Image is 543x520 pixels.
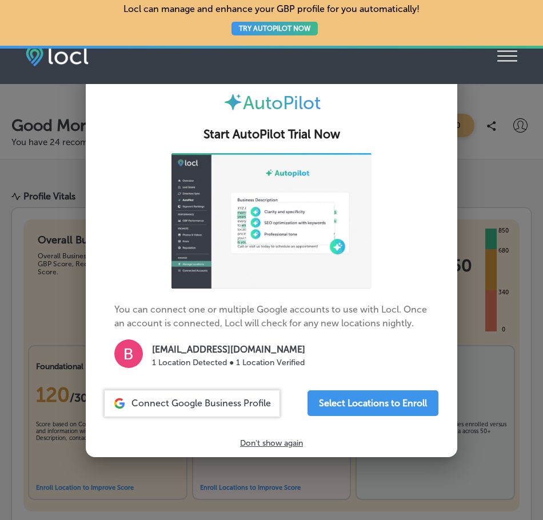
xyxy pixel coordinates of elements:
p: You can connect one or multiple Google accounts to use with Locl. Once an account is connected, L... [114,153,429,372]
span: AutoPilot [243,92,321,114]
img: autopilot-icon [223,92,243,112]
p: [EMAIL_ADDRESS][DOMAIN_NAME] [152,343,305,357]
p: 1 Location Detected ● 1 Location Verified [152,357,305,369]
h2: Start AutoPilot Trial Now [99,127,444,142]
img: fda3e92497d09a02dc62c9cd864e3231.png [26,45,89,66]
p: Don't show again [240,438,303,448]
img: ap-gif [171,153,372,289]
button: Select Locations to Enroll [308,390,438,416]
span: Connect Google Business Profile [131,398,271,409]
